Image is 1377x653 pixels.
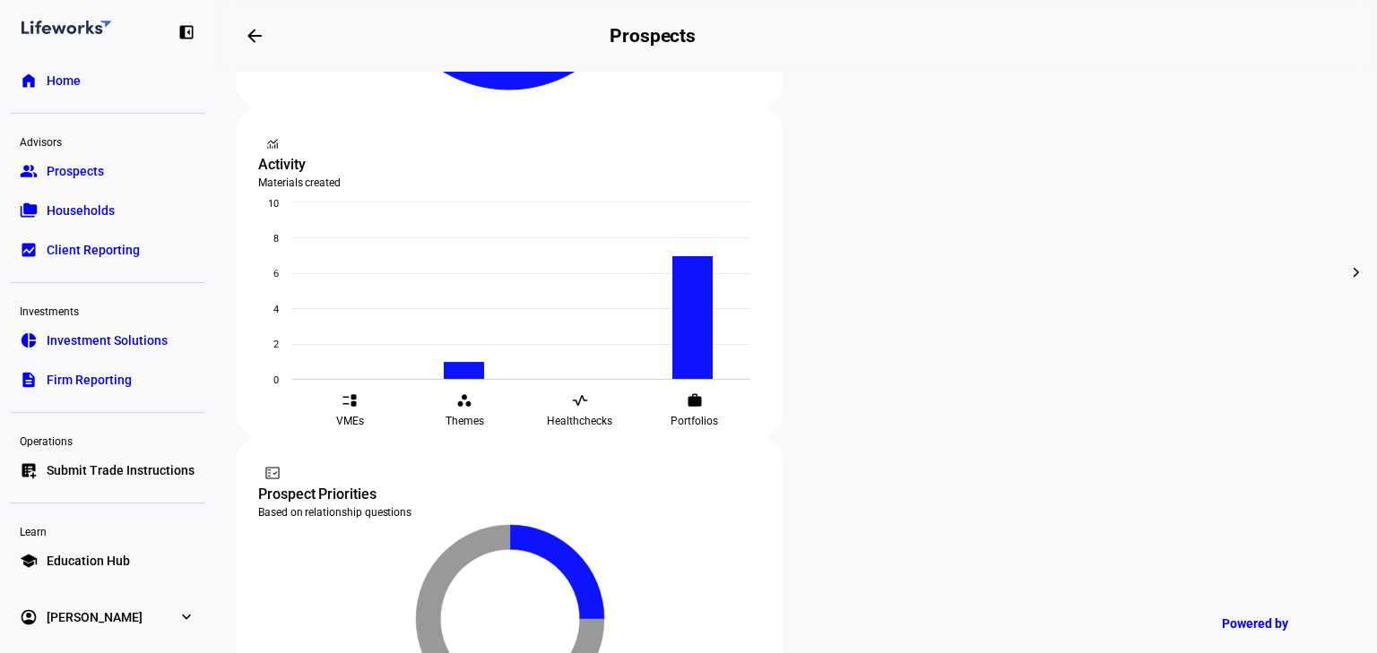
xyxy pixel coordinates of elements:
eth-mat-symbol: work [687,392,703,408]
span: Investment Solutions [47,331,168,349]
eth-mat-symbol: school [20,552,38,570]
span: Healthchecks [547,414,612,428]
text: 8 [273,233,279,245]
text: 2 [273,339,279,350]
mat-icon: chevron_right [1346,262,1367,283]
eth-mat-symbol: folder_copy [20,202,38,219]
div: Learn [11,518,204,543]
div: Based on relationship questions [258,505,761,520]
text: 0 [273,374,279,386]
span: Prospects [47,162,104,180]
div: Advisors [11,128,204,153]
eth-mat-symbol: pie_chart [20,331,38,349]
span: Client Reporting [47,241,140,259]
mat-icon: monitoring [264,134,281,152]
eth-mat-symbol: account_circle [20,608,38,626]
eth-mat-symbol: event_list [342,392,358,408]
div: Operations [11,427,204,452]
span: Submit Trade Instructions [47,461,195,479]
a: pie_chartInvestment Solutions [11,322,204,358]
span: Households [47,202,115,219]
span: VMEs [336,414,364,428]
mat-icon: arrow_backwards [244,25,265,47]
eth-mat-symbol: list_alt_add [20,461,38,479]
eth-mat-symbol: bid_landscape [20,241,38,259]
a: groupProspects [11,153,204,189]
eth-mat-symbol: group [20,162,38,180]
div: Prospect Priorities [258,484,761,505]
text: 6 [273,268,279,279]
span: [PERSON_NAME] [47,608,143,626]
eth-mat-symbol: description [20,371,38,389]
eth-mat-symbol: workspaces [456,392,472,408]
a: Powered by [1213,606,1350,640]
mat-icon: fact_check [264,464,281,482]
div: Activity [258,154,761,176]
eth-mat-symbol: home [20,72,38,90]
span: Home [47,72,81,90]
span: Themes [446,414,484,428]
a: descriptionFirm Reporting [11,362,204,398]
a: bid_landscapeClient Reporting [11,232,204,268]
span: Firm Reporting [47,371,132,389]
div: Investments [11,297,204,322]
span: Portfolios [671,414,718,428]
a: folder_copyHouseholds [11,193,204,228]
h2: Prospects [610,25,696,47]
text: 4 [273,304,279,315]
eth-mat-symbol: left_panel_close [178,23,195,41]
eth-mat-symbol: vital_signs [572,392,588,408]
eth-mat-symbol: expand_more [178,608,195,626]
text: 10 [268,198,279,210]
span: Education Hub [47,552,130,570]
a: homeHome [11,63,204,99]
div: Materials created [258,176,761,190]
